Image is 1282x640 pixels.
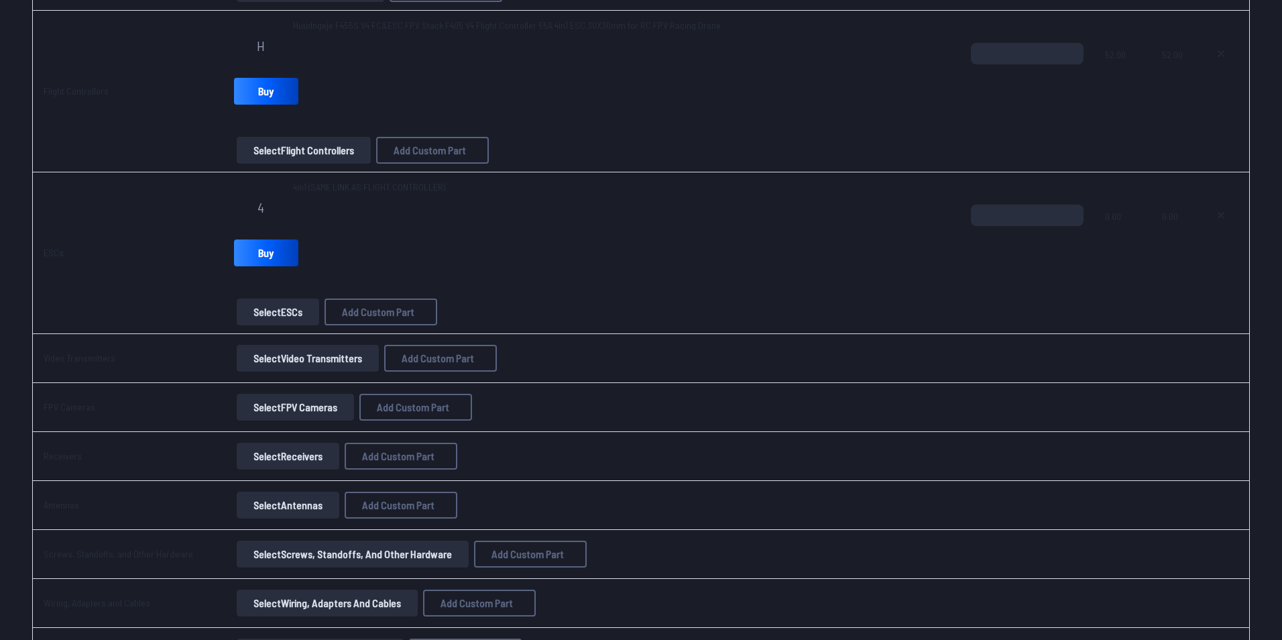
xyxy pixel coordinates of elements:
a: SelectReceivers [234,443,342,470]
span: 0.00 [1162,205,1183,269]
button: Add Custom Part [474,541,587,568]
button: SelectVideo Transmitters [237,345,379,372]
button: Add Custom Part [325,299,437,325]
button: Add Custom Part [345,492,457,519]
a: ESCs [44,247,64,258]
span: Add Custom Part [362,451,434,462]
button: SelectReceivers [237,443,339,470]
button: SelectFlight Controllers [237,137,371,164]
button: SelectAntennas [237,492,339,519]
a: SelectVideo Transmitters [234,345,382,372]
span: 4in1 (SAME LINK AS FLIGHT CONTROLLER) [293,180,445,194]
span: H [257,39,265,52]
button: Add Custom Part [345,443,457,470]
a: SelectAntennas [234,492,342,519]
a: SelectScrews, Standoffs, and Other Hardware [234,541,471,568]
a: SelectWiring, Adapters and Cables [234,590,420,617]
span: 52.00 [1162,43,1183,107]
button: SelectFPV Cameras [237,394,354,421]
a: Screws, Standoffs, and Other Hardware [44,548,193,559]
span: 52.00 [1105,43,1141,107]
a: Antennas [44,499,79,511]
span: Add Custom Part [342,307,414,317]
button: Add Custom Part [376,137,489,164]
span: Add Custom Part [402,353,474,364]
a: SelectFPV Cameras [234,394,357,421]
button: Add Custom Part [359,394,472,421]
a: Video Transmitters [44,352,115,364]
span: Add Custom Part [491,549,564,559]
button: Add Custom Part [423,590,536,617]
span: Add Custom Part [394,145,466,156]
span: Add Custom Part [362,500,434,511]
button: SelectESCs [237,299,319,325]
a: SelectESCs [234,299,322,325]
span: 0.00 [1105,205,1141,269]
a: Wiring, Adapters and Cables [44,597,150,608]
a: Flight Controllers [44,85,109,97]
button: SelectScrews, Standoffs, and Other Hardware [237,541,469,568]
span: Add Custom Part [441,598,513,608]
span: Add Custom Part [377,402,449,413]
a: Buy [234,78,298,105]
button: Add Custom Part [384,345,497,372]
a: Receivers [44,450,82,462]
a: Buy [234,239,298,266]
a: SelectFlight Controllers [234,137,373,164]
span: 4 [257,201,264,214]
a: FPV Cameras [44,401,95,413]
span: Huudngeje F455S V4 FC&ESC FPV Stack F405 V4 Flight Controller 55A 4in1 ESC 30X30mm for RC FPV Rac... [293,19,721,32]
button: SelectWiring, Adapters and Cables [237,590,418,617]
